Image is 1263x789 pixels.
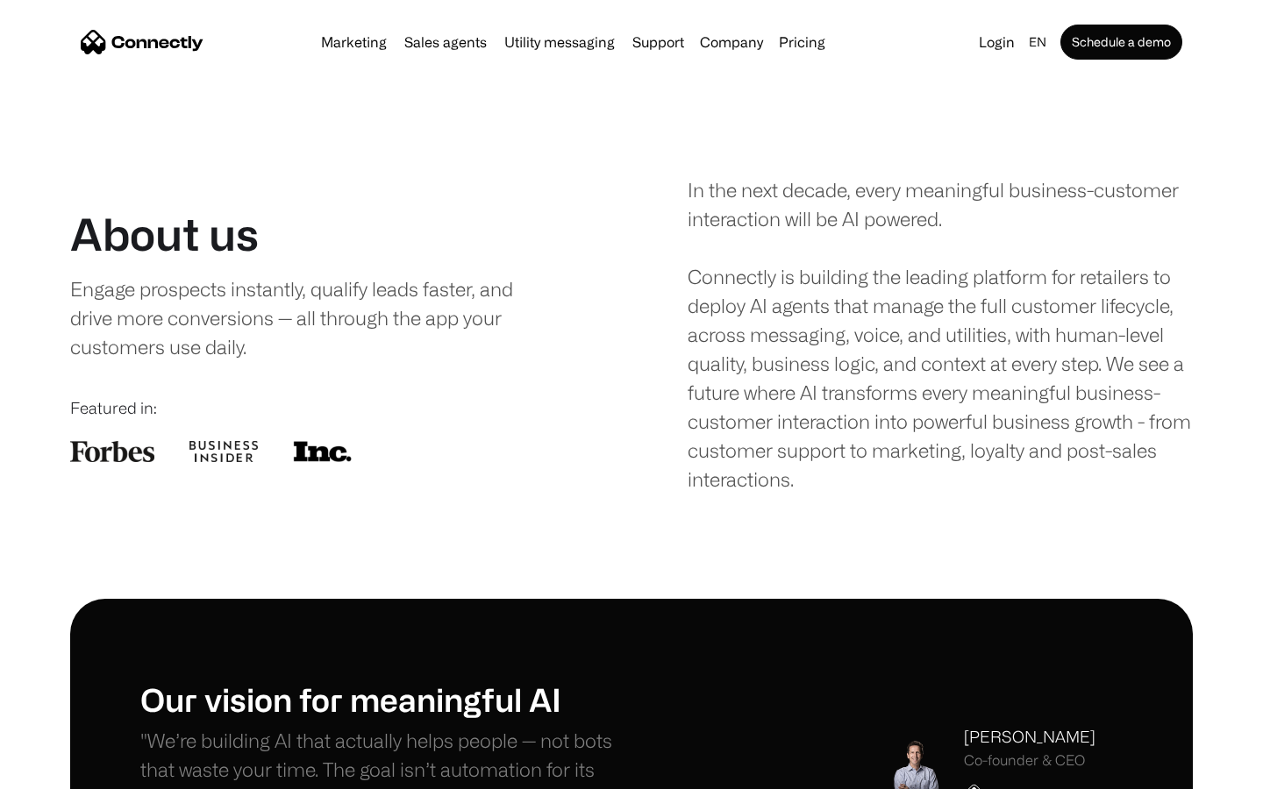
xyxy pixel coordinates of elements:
a: Login [972,30,1022,54]
h1: About us [70,208,259,260]
div: In the next decade, every meaningful business-customer interaction will be AI powered. Connectly ... [688,175,1193,494]
div: Engage prospects instantly, qualify leads faster, and drive more conversions — all through the ap... [70,274,550,361]
h1: Our vision for meaningful AI [140,680,631,718]
div: en [1029,30,1046,54]
aside: Language selected: English [18,757,105,783]
div: Company [700,30,763,54]
a: Pricing [772,35,832,49]
a: Schedule a demo [1060,25,1182,60]
div: [PERSON_NAME] [964,725,1095,749]
a: Utility messaging [497,35,622,49]
a: Sales agents [397,35,494,49]
div: Featured in: [70,396,575,420]
a: Support [625,35,691,49]
ul: Language list [35,758,105,783]
div: Co-founder & CEO [964,752,1095,769]
a: Marketing [314,35,394,49]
